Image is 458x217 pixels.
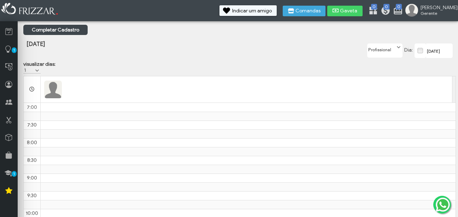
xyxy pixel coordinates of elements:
[295,8,321,13] span: Comandas
[12,47,17,53] span: 1
[340,8,358,13] span: Gaveta
[434,196,451,213] img: whatsapp.png
[327,6,363,16] button: Gaveta
[64,80,99,86] span: [PERSON_NAME]
[64,87,83,92] span: Profissional
[12,171,17,177] span: 1
[27,122,37,128] span: 7:30
[27,193,37,199] span: 9:30
[27,140,37,146] span: 8:00
[23,25,88,35] a: Completar Cadastro
[405,4,454,18] a: [PERSON_NAME] Gerente
[396,4,402,10] span: 0
[393,6,400,17] a: 0
[371,4,377,10] span: 0
[27,175,37,181] span: 9:00
[404,47,413,53] span: Dia:
[381,6,388,17] a: 0
[27,157,37,163] span: 8:30
[421,11,452,16] span: Gerente
[426,43,453,58] input: data
[383,4,389,10] span: 0
[368,6,375,17] a: 0
[283,6,325,16] button: Comandas
[416,46,425,55] img: calendar-01.svg
[27,40,45,48] span: [DATE]
[23,61,55,67] label: visualizar dias:
[232,8,272,13] span: Indicar um amigo
[368,44,396,53] label: Profissional
[219,5,277,16] button: Indicar um amigo
[26,210,38,216] span: 10:00
[44,81,62,98] img: FuncionarioFotoBean_get.xhtml
[23,67,34,73] label: 1
[421,5,452,11] span: [PERSON_NAME]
